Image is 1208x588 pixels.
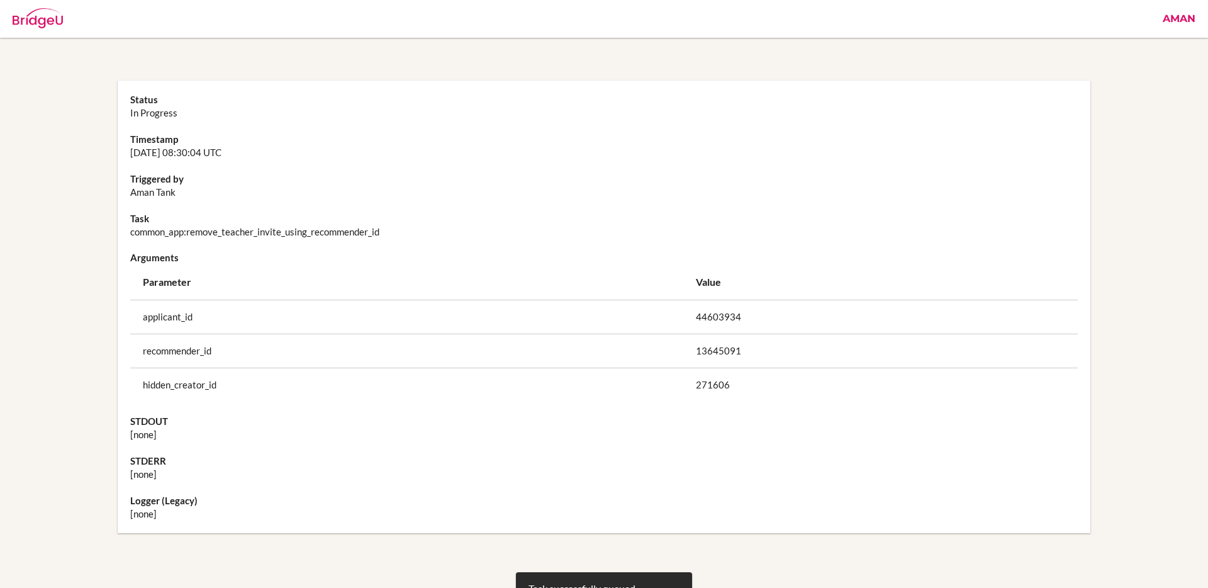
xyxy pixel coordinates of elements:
td: 271606 [686,368,1078,402]
th: Parameter [130,265,686,300]
dt: Arguments [130,251,1078,264]
dd: [none] [130,507,1078,521]
dt: Logger (Legacy) [130,494,1078,507]
dt: Task [130,212,1078,225]
th: Value [686,265,1078,300]
dd: Aman Tank [130,186,1078,199]
dd: [DATE] 08:30:04 UTC [130,146,1078,159]
td: recommender_id [130,334,686,368]
dd: common_app:remove_teacher_invite_using_recommender_id [130,225,1078,239]
div: Rake execution #3195 [75,9,210,28]
dt: Triggered by [130,172,1078,186]
dd: [none] [130,428,1078,441]
dd: In Progress [130,106,1078,120]
dt: Timestamp [130,133,1078,146]
dt: STDERR [130,455,1078,468]
dd: [none] [130,468,1078,481]
td: hidden_creator_id [130,368,686,402]
img: Bridge-U [13,8,63,28]
td: 44603934 [686,300,1078,334]
td: applicant_id [130,300,686,334]
td: 13645091 [686,334,1078,368]
dt: Status [130,93,1078,106]
dt: STDOUT [130,415,1078,428]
